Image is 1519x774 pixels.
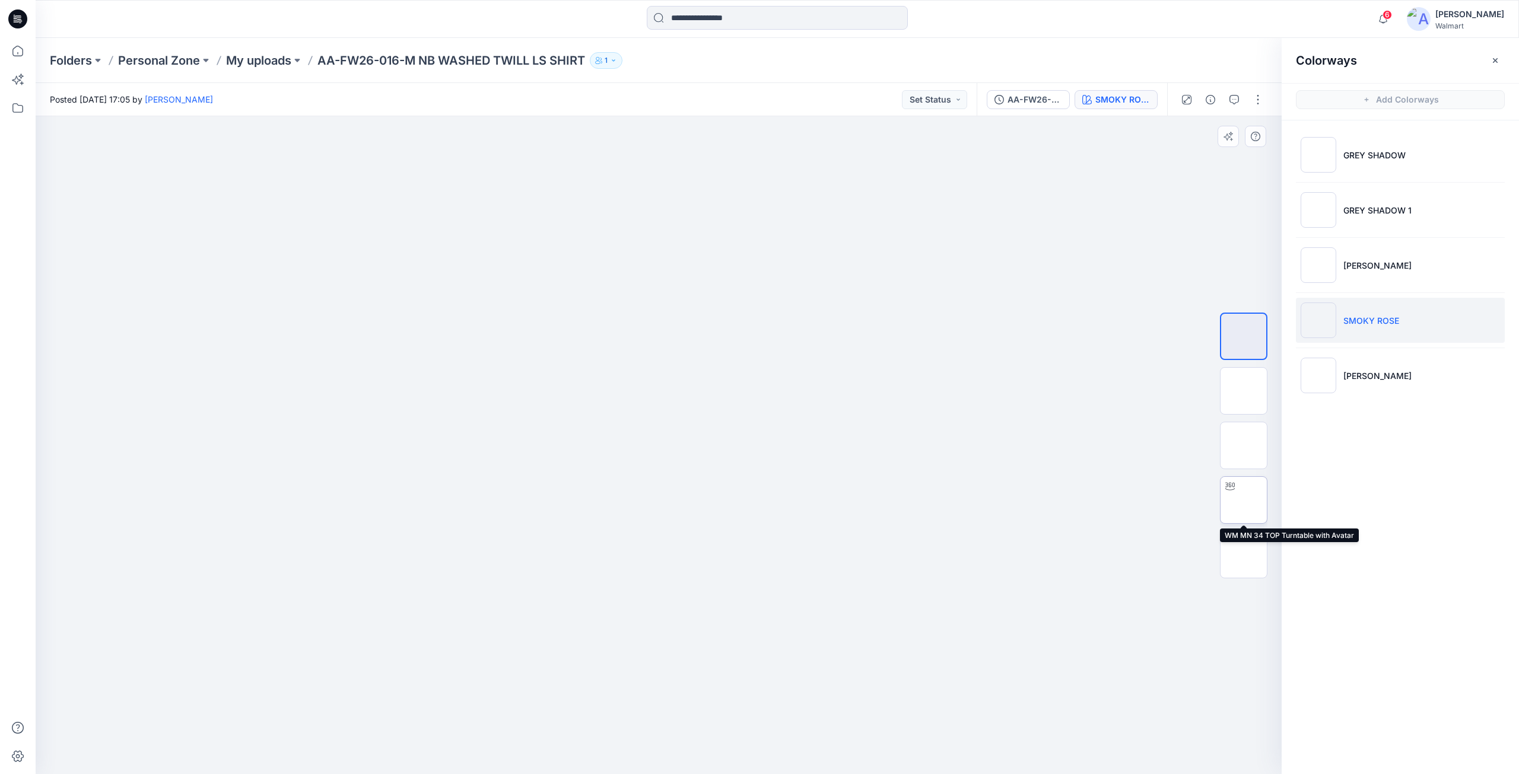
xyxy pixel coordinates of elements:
[1301,302,1336,338] img: SMOKY ROSE
[1435,7,1504,21] div: [PERSON_NAME]
[1343,149,1406,161] p: GREY SHADOW
[605,54,608,67] p: 1
[1201,90,1220,109] button: Details
[1301,192,1336,228] img: GREY SHADOW 1
[1343,204,1412,216] p: GREY SHADOW 1
[118,52,200,69] a: Personal Zone
[1301,247,1336,283] img: SHERWOOD SAGE
[1095,93,1150,106] div: SMOKY ROSE
[50,52,92,69] a: Folders
[1343,314,1399,327] p: SMOKY ROSE
[1008,93,1062,106] div: AA-FW26-016-M NB WASHED TWILL LS SHIRT
[1296,53,1357,68] h2: Colorways
[1343,370,1412,382] p: [PERSON_NAME]
[1301,137,1336,173] img: GREY SHADOW
[317,52,585,69] p: AA-FW26-016-M NB WASHED TWILL LS SHIRT
[590,52,622,69] button: 1
[1343,259,1412,272] p: [PERSON_NAME]
[50,93,213,106] span: Posted [DATE] 17:05 by
[1407,7,1431,31] img: avatar
[1075,90,1158,109] button: SMOKY ROSE
[145,94,213,104] a: [PERSON_NAME]
[1383,10,1392,20] span: 6
[226,52,291,69] a: My uploads
[987,90,1070,109] button: AA-FW26-016-M NB WASHED TWILL LS SHIRT
[1301,358,1336,393] img: BROWN SAVANNA
[1435,21,1504,30] div: Walmart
